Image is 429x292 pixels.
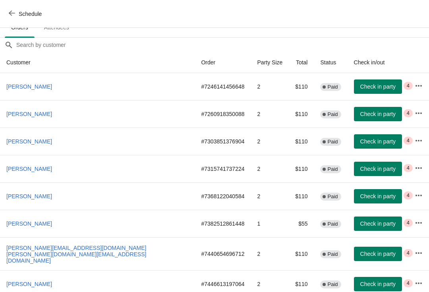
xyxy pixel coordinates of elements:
[327,193,338,200] span: Paid
[3,217,55,231] button: [PERSON_NAME]
[289,237,314,270] td: $110
[407,280,410,286] span: 4
[3,79,55,94] button: [PERSON_NAME]
[407,83,410,89] span: 4
[407,137,410,144] span: 4
[289,155,314,182] td: $110
[407,110,410,116] span: 4
[251,100,289,128] td: 2
[289,128,314,155] td: $110
[195,52,251,73] th: Order
[195,210,251,237] td: # 7382512861448
[251,237,289,270] td: 2
[354,134,402,149] button: Check in party
[289,182,314,210] td: $110
[360,281,396,287] span: Check in party
[314,52,347,73] th: Status
[6,166,52,172] span: [PERSON_NAME]
[251,210,289,237] td: 1
[195,182,251,210] td: # 7368122040584
[195,237,251,270] td: # 7440654696712
[3,189,55,203] button: [PERSON_NAME]
[327,251,338,257] span: Paid
[251,52,289,73] th: Party Size
[4,7,48,21] button: Schedule
[3,277,55,291] button: [PERSON_NAME]
[360,251,396,257] span: Check in party
[360,111,396,117] span: Check in party
[3,107,55,121] button: [PERSON_NAME]
[360,83,396,90] span: Check in party
[289,73,314,100] td: $110
[354,277,402,291] button: Check in party
[195,100,251,128] td: # 7260918350088
[6,111,52,117] span: [PERSON_NAME]
[354,79,402,94] button: Check in party
[19,11,42,17] span: Schedule
[16,38,429,52] input: Search by customer
[3,162,55,176] button: [PERSON_NAME]
[354,162,402,176] button: Check in party
[6,193,52,199] span: [PERSON_NAME]
[327,111,338,118] span: Paid
[251,128,289,155] td: 2
[354,247,402,261] button: Check in party
[407,165,410,171] span: 4
[6,245,188,264] span: [PERSON_NAME][EMAIL_ADDRESS][DOMAIN_NAME] [PERSON_NAME][DOMAIN_NAME][EMAIL_ADDRESS][DOMAIN_NAME]
[407,192,410,199] span: 4
[348,52,408,73] th: Check in/out
[195,73,251,100] td: # 7246141456648
[354,189,402,203] button: Check in party
[195,155,251,182] td: # 7315741737224
[3,242,191,267] button: [PERSON_NAME][EMAIL_ADDRESS][DOMAIN_NAME] [PERSON_NAME][DOMAIN_NAME][EMAIL_ADDRESS][DOMAIN_NAME]
[251,155,289,182] td: 2
[354,107,402,121] button: Check in party
[407,250,410,256] span: 4
[354,217,402,231] button: Check in party
[6,220,52,227] span: [PERSON_NAME]
[407,220,410,226] span: 4
[327,139,338,145] span: Paid
[327,221,338,227] span: Paid
[327,84,338,90] span: Paid
[327,166,338,172] span: Paid
[360,138,396,145] span: Check in party
[6,138,52,145] span: [PERSON_NAME]
[289,100,314,128] td: $110
[360,220,396,227] span: Check in party
[195,128,251,155] td: # 7303851376904
[6,281,52,287] span: [PERSON_NAME]
[360,166,396,172] span: Check in party
[3,134,55,149] button: [PERSON_NAME]
[6,83,52,90] span: [PERSON_NAME]
[251,73,289,100] td: 2
[360,193,396,199] span: Check in party
[327,281,338,288] span: Paid
[251,182,289,210] td: 2
[289,210,314,237] td: $55
[289,52,314,73] th: Total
